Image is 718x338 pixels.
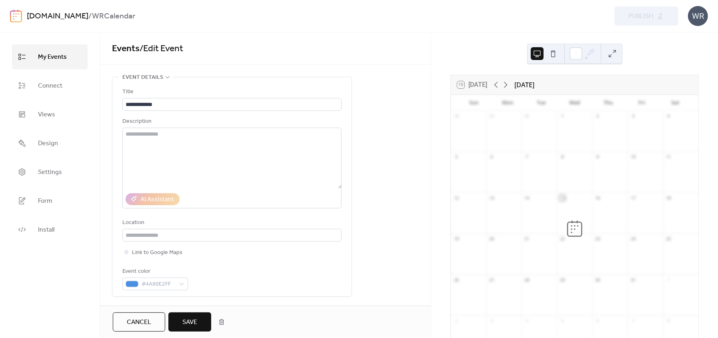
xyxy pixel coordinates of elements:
div: Sat [658,95,692,111]
b: / [88,9,92,24]
span: Settings [38,166,62,179]
span: Form [38,195,52,208]
div: 25 [666,236,672,242]
div: 7 [524,154,530,160]
span: Install [38,224,54,236]
div: Title [122,87,340,97]
div: 17 [630,195,636,201]
div: 8 [559,154,565,160]
div: Location [122,218,340,228]
div: Mon [491,95,524,111]
span: Cancel [127,318,151,327]
div: 20 [488,236,494,242]
span: Views [38,108,55,121]
div: [DATE] [514,80,534,90]
div: 18 [666,195,672,201]
div: 14 [524,195,530,201]
span: Save [182,318,197,327]
div: Sun [457,95,491,111]
div: 7 [630,318,636,324]
div: 28 [453,113,459,119]
div: Tue [524,95,558,111]
div: 5 [559,318,565,324]
div: 28 [524,277,530,283]
b: WRCalendar [92,9,135,24]
div: Event color [122,267,186,276]
div: 6 [488,154,494,160]
div: 5 [453,154,459,160]
div: 3 [630,113,636,119]
div: 4 [524,318,530,324]
div: 16 [595,195,601,201]
span: My Events [38,51,67,64]
div: Thu [591,95,625,111]
div: 24 [630,236,636,242]
a: Settings [12,160,88,184]
div: 1 [559,113,565,119]
div: 30 [595,277,601,283]
div: 10 [630,154,636,160]
div: 22 [559,236,565,242]
div: 29 [559,277,565,283]
div: 29 [488,113,494,119]
div: 4 [666,113,672,119]
div: 3 [488,318,494,324]
a: Connect [12,73,88,98]
a: [DOMAIN_NAME] [27,9,88,24]
div: Description [122,117,340,126]
div: 2 [453,318,459,324]
div: 8 [666,318,672,324]
a: Design [12,131,88,156]
span: Design [38,137,58,150]
div: 23 [595,236,601,242]
div: 15 [559,195,565,201]
div: 2 [595,113,601,119]
span: Connect [38,80,62,92]
div: 9 [595,154,601,160]
div: 12 [453,195,459,201]
span: Link to Google Maps [132,248,182,258]
button: Save [168,312,211,332]
a: Views [12,102,88,127]
div: 26 [453,277,459,283]
span: #4A90E2FF [142,280,175,289]
div: Wed [558,95,592,111]
div: 19 [453,236,459,242]
div: 30 [524,113,530,119]
div: 11 [666,154,672,160]
div: 6 [595,318,601,324]
span: / Edit Event [140,40,183,58]
div: 13 [488,195,494,201]
a: Install [12,217,88,242]
div: 1 [666,277,672,283]
div: WR [688,6,708,26]
a: Form [12,188,88,213]
div: Fri [625,95,658,111]
div: 27 [488,277,494,283]
a: My Events [12,44,88,69]
div: 21 [524,236,530,242]
div: 31 [630,277,636,283]
span: Event details [122,73,163,82]
a: Events [112,40,140,58]
button: Cancel [113,312,165,332]
img: logo [10,10,22,22]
